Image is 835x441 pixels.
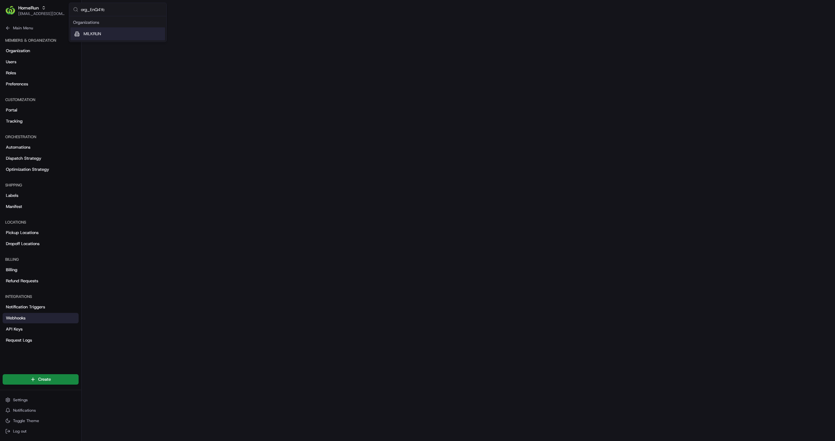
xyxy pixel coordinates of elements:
[3,79,79,89] a: Preferences
[3,153,79,164] a: Dispatch Strategy
[3,132,79,142] div: Orchestration
[3,217,79,228] div: Locations
[13,429,26,434] span: Log out
[6,337,32,343] span: Request Logs
[6,267,17,273] span: Billing
[3,313,79,323] a: Webhooks
[69,16,166,42] div: Suggestions
[81,3,162,16] input: Search...
[3,335,79,345] a: Request Logs
[3,302,79,312] a: Notification Triggers
[111,64,119,72] button: Start new chat
[6,315,25,321] span: Webhooks
[3,142,79,153] a: Automations
[53,92,107,104] a: 💻API Documentation
[7,95,12,100] div: 📗
[3,324,79,334] a: API Keys
[3,291,79,302] div: Integrations
[3,406,79,415] button: Notifications
[6,155,41,161] span: Dispatch Strategy
[3,190,79,201] a: Labels
[6,118,23,124] span: Tracking
[6,193,18,198] span: Labels
[6,230,38,236] span: Pickup Locations
[3,265,79,275] a: Billing
[7,62,18,74] img: 1736555255976-a54dd68f-1ca7-489b-9aae-adbdc363a1c4
[65,110,79,115] span: Pylon
[18,5,39,11] button: HomeRun
[3,23,79,33] button: Main Menu
[6,81,28,87] span: Preferences
[3,427,79,436] button: Log out
[13,95,50,101] span: Knowledge Base
[3,239,79,249] a: Dropoff Locations
[6,326,23,332] span: API Keys
[3,180,79,190] div: Shipping
[13,408,36,413] span: Notifications
[18,11,65,16] button: [EMAIL_ADDRESS][DOMAIN_NAME]
[3,57,79,67] a: Users
[6,278,38,284] span: Refund Requests
[3,3,68,18] button: HomeRunHomeRun[EMAIL_ADDRESS][DOMAIN_NAME]
[3,164,79,175] a: Optimization Strategy
[3,68,79,78] a: Roles
[13,25,33,31] span: Main Menu
[4,92,53,104] a: 📗Knowledge Base
[6,167,49,172] span: Optimization Strategy
[3,35,79,46] div: Members & Organization
[6,144,30,150] span: Automations
[13,397,28,403] span: Settings
[3,228,79,238] a: Pickup Locations
[6,70,16,76] span: Roles
[6,59,16,65] span: Users
[3,116,79,126] a: Tracking
[3,95,79,105] div: Customization
[3,374,79,385] button: Create
[3,276,79,286] a: Refund Requests
[3,201,79,212] a: Manifest
[13,418,39,423] span: Toggle Theme
[6,304,45,310] span: Notification Triggers
[3,416,79,425] button: Toggle Theme
[3,254,79,265] div: Billing
[83,31,101,37] span: MILKRUN
[46,110,79,115] a: Powered byPylon
[3,395,79,404] button: Settings
[70,18,165,27] div: Organizations
[17,42,108,49] input: Clear
[55,95,60,100] div: 💻
[5,5,16,16] img: HomeRun
[6,107,17,113] span: Portal
[6,241,39,247] span: Dropoff Locations
[7,7,20,20] img: Nash
[7,26,119,37] p: Welcome 👋
[38,376,51,382] span: Create
[6,204,22,210] span: Manifest
[3,46,79,56] a: Organization
[22,62,107,69] div: Start new chat
[62,95,105,101] span: API Documentation
[22,69,83,74] div: We're available if you need us!
[3,105,79,115] a: Portal
[6,48,30,54] span: Organization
